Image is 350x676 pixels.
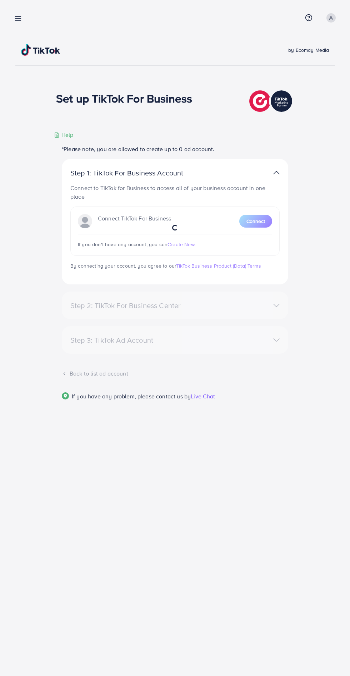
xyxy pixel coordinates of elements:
img: TikTok partner [249,89,294,114]
p: Step 1: TikTok For Business Account [70,169,206,177]
p: *Please note, you are allowed to create up to 0 ad account. [62,145,288,153]
span: If you have any problem, please contact us by [72,392,191,400]
img: TikTok partner [273,168,280,178]
div: Back to list ad account [62,369,288,378]
img: TikTok [21,44,60,56]
h1: Set up TikTok For Business [56,91,192,105]
div: Help [54,131,74,139]
span: by Ecomdy Media [288,46,329,54]
img: Popup guide [62,392,69,399]
span: Live Chat [191,392,215,400]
